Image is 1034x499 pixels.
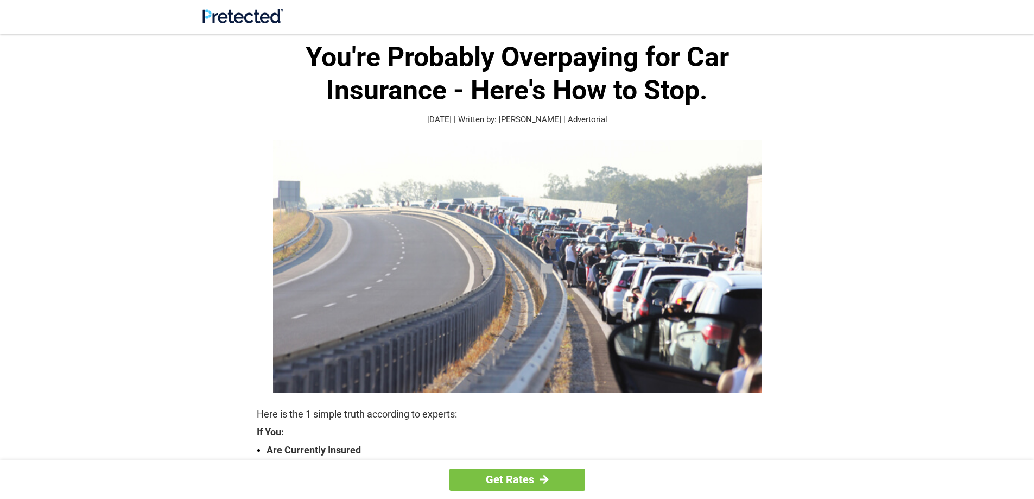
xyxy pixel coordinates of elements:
img: Site Logo [202,9,283,23]
strong: If You: [257,427,778,437]
strong: Are Over The Age Of [DEMOGRAPHIC_DATA] [267,458,778,473]
p: [DATE] | Written by: [PERSON_NAME] | Advertorial [257,113,778,126]
h1: You're Probably Overpaying for Car Insurance - Here's How to Stop. [257,41,778,107]
a: Site Logo [202,15,283,26]
a: Get Rates [449,469,585,491]
strong: Are Currently Insured [267,443,778,458]
p: Here is the 1 simple truth according to experts: [257,407,778,422]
